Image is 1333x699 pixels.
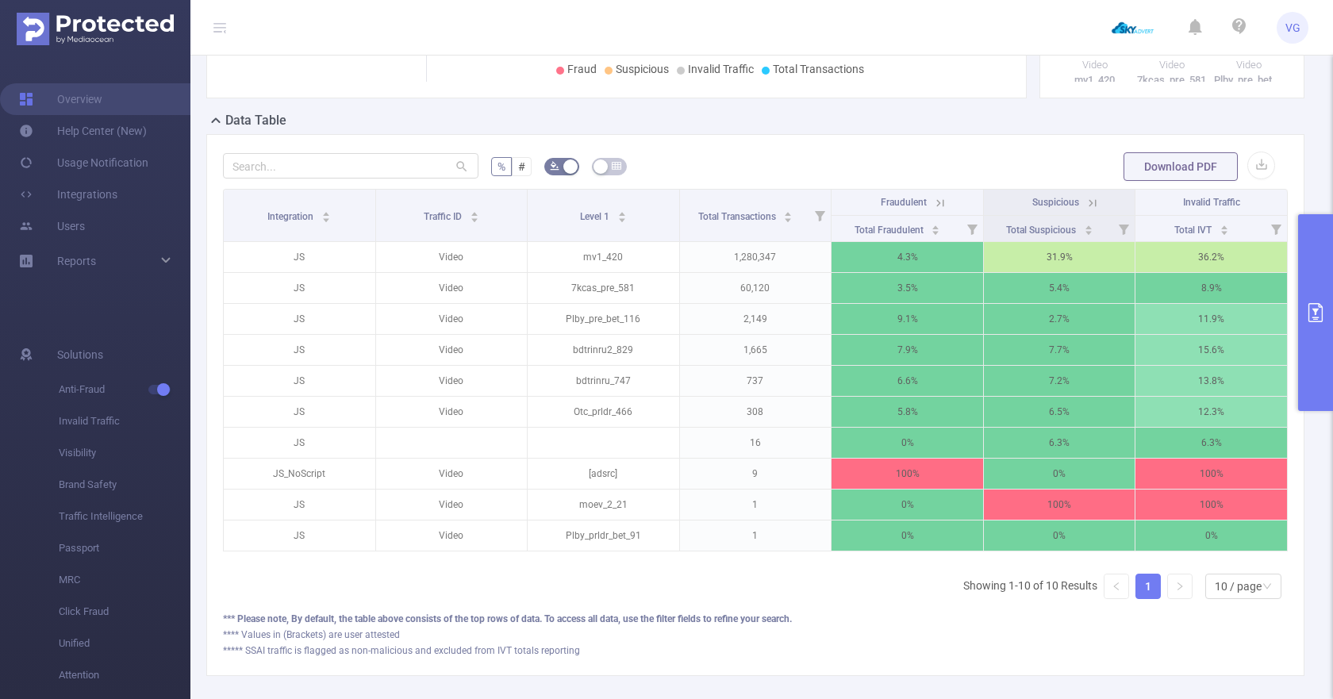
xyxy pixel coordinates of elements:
p: [adsrc] [528,459,679,489]
i: icon: caret-up [1084,223,1093,228]
i: Filter menu [1265,216,1287,241]
span: Reports [57,255,96,267]
p: Video [376,304,528,334]
span: Fraudulent [881,197,927,208]
i: icon: left [1112,582,1121,591]
p: 7.7% [984,335,1135,365]
span: VG [1285,12,1300,44]
li: 1 [1135,574,1161,599]
span: Brand Safety [59,469,190,501]
p: bdtrinru_747 [528,366,679,396]
p: 0% [984,520,1135,551]
i: icon: caret-down [322,216,331,221]
p: 1,280,347 [680,242,832,272]
p: 2.7% [984,304,1135,334]
div: ***** SSAI traffic is flagged as non-malicious and excluded from IVT totals reporting [223,643,1288,658]
li: Showing 1-10 of 10 Results [963,574,1097,599]
p: 100% [1135,459,1287,489]
i: Filter menu [809,190,831,241]
span: Attention [59,659,190,691]
span: Level 1 [580,211,612,222]
i: icon: caret-up [1220,223,1228,228]
p: 31.9% [984,242,1135,272]
p: 16 [680,428,832,458]
p: mv1_420 [528,242,679,272]
p: Video [376,459,528,489]
p: moev_2_21 [528,490,679,520]
span: % [497,160,505,173]
span: Total Transactions [773,63,864,75]
div: Sort [783,209,793,219]
p: 0% [984,459,1135,489]
p: 7.9% [832,335,983,365]
p: JS [224,520,375,551]
span: Integration [267,211,316,222]
span: Click Fraud [59,596,190,628]
i: icon: caret-down [932,229,940,233]
span: Passport [59,532,190,564]
i: icon: caret-up [322,209,331,214]
i: icon: caret-down [470,216,478,221]
a: Users [19,210,85,242]
input: Search... [223,153,478,179]
a: Overview [19,83,102,115]
p: 1 [680,520,832,551]
span: Anti-Fraud [59,374,190,405]
i: icon: right [1175,582,1185,591]
p: 0% [832,428,983,458]
a: Usage Notification [19,147,148,179]
span: Traffic ID [424,211,464,222]
img: Protected Media [17,13,174,45]
p: JS [224,490,375,520]
div: Sort [931,223,940,232]
p: 9 [680,459,832,489]
span: Total IVT [1174,225,1214,236]
i: icon: caret-down [617,216,626,221]
p: 0% [832,490,983,520]
li: Previous Page [1104,574,1129,599]
i: icon: caret-up [470,209,478,214]
p: JS [224,304,375,334]
p: JS [224,397,375,427]
i: icon: caret-up [784,209,793,214]
p: JS [224,335,375,365]
p: 6.3% [984,428,1135,458]
p: Video [1211,57,1288,73]
p: Plby_pre_bet_116 [1211,72,1288,88]
a: 1 [1136,574,1160,598]
p: 6.6% [832,366,983,396]
div: Sort [321,209,331,219]
p: 9.1% [832,304,983,334]
p: 4.3% [832,242,983,272]
a: Integrations [19,179,117,210]
p: 7kcas_pre_581 [1133,72,1210,88]
div: **** Values in (Brackets) are user attested [223,628,1288,642]
i: Filter menu [1112,216,1135,241]
p: 8.9% [1135,273,1287,303]
p: Video [376,490,528,520]
p: 2,149 [680,304,832,334]
div: *** Please note, By default, the table above consists of the top rows of data. To access all data... [223,612,1288,626]
p: 60,120 [680,273,832,303]
span: Invalid Traffic [1183,197,1240,208]
p: Video [376,520,528,551]
div: Sort [1084,223,1093,232]
p: 737 [680,366,832,396]
span: Visibility [59,437,190,469]
a: Help Center (New) [19,115,147,147]
p: 1 [680,490,832,520]
i: icon: table [612,161,621,171]
span: Suspicious [1032,197,1079,208]
p: 36.2% [1135,242,1287,272]
i: icon: caret-up [932,223,940,228]
div: 10 / page [1215,574,1262,598]
p: Video [376,335,528,365]
p: JS [224,366,375,396]
span: Fraud [567,63,597,75]
p: Otc_prldr_466 [528,397,679,427]
p: 13.8% [1135,366,1287,396]
p: 100% [984,490,1135,520]
div: Sort [617,209,627,219]
p: 0% [832,520,983,551]
p: Video [1133,57,1210,73]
